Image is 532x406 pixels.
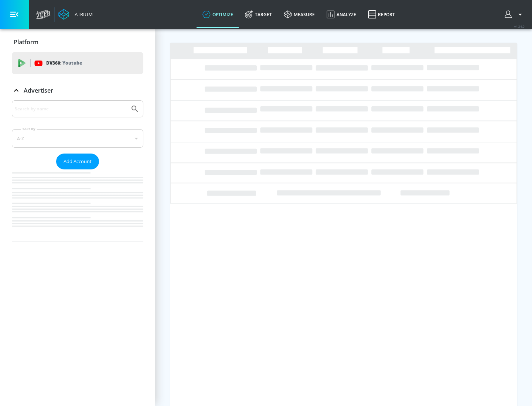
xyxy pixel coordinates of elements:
div: Advertiser [12,80,143,101]
button: Add Account [56,154,99,169]
a: Analyze [321,1,362,28]
a: optimize [197,1,239,28]
div: Advertiser [12,100,143,241]
a: Report [362,1,401,28]
p: Advertiser [24,86,53,94]
a: measure [278,1,321,28]
p: Platform [14,38,38,46]
p: DV360: [46,59,82,67]
p: Youtube [62,59,82,67]
div: Platform [12,32,143,52]
span: v 4.24.0 [514,24,525,28]
a: Atrium [58,9,93,20]
input: Search by name [15,104,127,114]
span: Add Account [64,157,92,166]
a: Target [239,1,278,28]
label: Sort By [21,127,37,131]
div: A-Z [12,129,143,148]
nav: list of Advertiser [12,169,143,241]
div: Atrium [72,11,93,18]
div: DV360: Youtube [12,52,143,74]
